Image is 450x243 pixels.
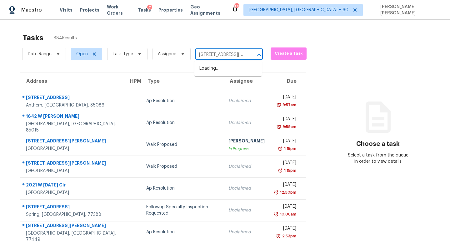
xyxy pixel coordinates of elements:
[275,138,296,146] div: [DATE]
[275,181,296,189] div: [DATE]
[275,160,296,167] div: [DATE]
[26,222,119,230] div: [STREET_ADDRESS][PERSON_NAME]
[276,124,281,130] img: Overdue Alarm Icon
[281,102,296,108] div: 9:57am
[228,163,265,170] div: Unclaimed
[158,7,183,13] span: Properties
[228,138,265,146] div: [PERSON_NAME]
[274,50,303,57] span: Create a Task
[20,72,124,90] th: Address
[228,185,265,191] div: Unclaimed
[228,207,265,213] div: Unclaimed
[141,72,223,90] th: Type
[274,211,279,217] img: Overdue Alarm Icon
[278,167,283,174] img: Overdue Alarm Icon
[276,102,281,108] img: Overdue Alarm Icon
[228,98,265,104] div: Unclaimed
[275,116,296,124] div: [DATE]
[26,94,119,102] div: [STREET_ADDRESS]
[146,141,218,148] div: Walk Proposed
[190,4,224,16] span: Geo Assignments
[28,51,52,57] span: Date Range
[80,7,99,13] span: Projects
[60,7,72,13] span: Visits
[356,141,400,147] h3: Choose a task
[26,182,119,190] div: 2021 W [DATE] Cir
[279,189,296,196] div: 12:30pm
[26,146,119,152] div: [GEOGRAPHIC_DATA]
[138,8,151,12] span: Tasks
[76,51,88,57] span: Open
[281,124,296,130] div: 9:59am
[26,211,119,218] div: Spring, [GEOGRAPHIC_DATA], 77388
[124,72,141,90] th: HPM
[271,47,307,60] button: Create a Task
[26,230,119,243] div: [GEOGRAPHIC_DATA], [GEOGRAPHIC_DATA], 77449
[228,146,265,152] div: In Progress
[283,146,296,152] div: 1:15pm
[283,167,296,174] div: 1:15pm
[255,51,263,59] button: Close
[279,211,296,217] div: 10:08am
[21,7,42,13] span: Maestro
[146,163,218,170] div: Walk Proposed
[22,35,43,41] h2: Tasks
[270,72,306,90] th: Due
[158,51,176,57] span: Assignee
[53,35,77,41] span: 884 Results
[195,50,245,60] input: Search by address
[112,51,133,57] span: Task Type
[347,152,409,165] div: Select a task from the queue in order to view details
[234,4,239,10] div: 560
[26,190,119,196] div: [GEOGRAPHIC_DATA]
[146,185,218,191] div: Ap Resolution
[249,7,348,13] span: [GEOGRAPHIC_DATA], [GEOGRAPHIC_DATA] + 60
[228,229,265,235] div: Unclaimed
[26,160,119,168] div: [STREET_ADDRESS][PERSON_NAME]
[228,120,265,126] div: Unclaimed
[378,4,441,16] span: [PERSON_NAME] [PERSON_NAME]
[281,233,296,239] div: 2:53pm
[26,121,119,133] div: [GEOGRAPHIC_DATA], [GEOGRAPHIC_DATA], 85015
[276,233,281,239] img: Overdue Alarm Icon
[147,5,152,11] div: 7
[107,4,130,16] span: Work Orders
[278,146,283,152] img: Overdue Alarm Icon
[146,120,218,126] div: Ap Resolution
[26,138,119,146] div: [STREET_ADDRESS][PERSON_NAME]
[275,94,296,102] div: [DATE]
[26,204,119,211] div: [STREET_ADDRESS]
[26,102,119,108] div: Anthem, [GEOGRAPHIC_DATA], 85086
[146,229,218,235] div: Ap Resolution
[194,61,262,76] div: Loading…
[275,225,296,233] div: [DATE]
[223,72,270,90] th: Assignee
[146,204,218,216] div: Followup Specialty Inspection Requested
[275,203,296,211] div: [DATE]
[146,98,218,104] div: Ap Resolution
[26,168,119,174] div: [GEOGRAPHIC_DATA]
[26,113,119,121] div: 1642 W [PERSON_NAME]
[274,189,279,196] img: Overdue Alarm Icon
